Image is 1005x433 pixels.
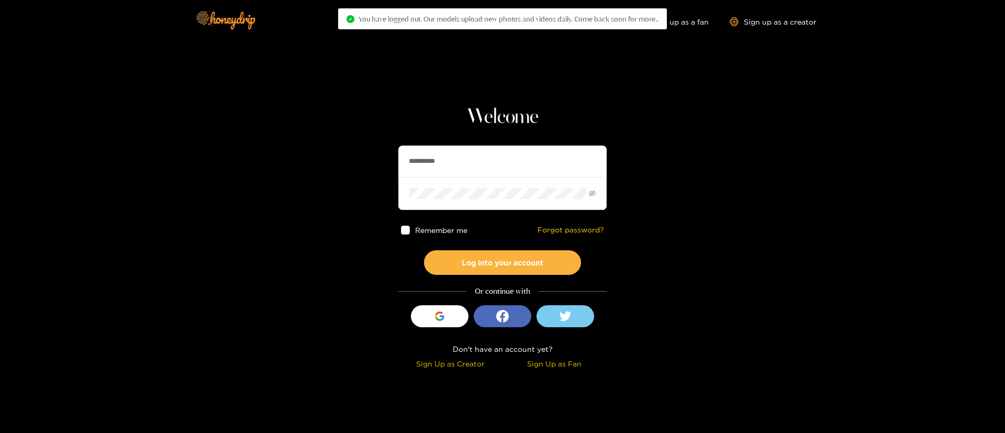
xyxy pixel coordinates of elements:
a: Sign up as a creator [730,17,817,26]
h1: Welcome [398,105,607,130]
div: Sign Up as Fan [505,358,604,370]
span: You have logged out. Our models upload new photos and videos daily. Come back soon for more.. [359,15,658,23]
span: eye-invisible [589,190,596,197]
button: Log into your account [424,250,581,275]
a: Sign up as a fan [637,17,709,26]
a: Forgot password? [538,226,604,235]
div: Or continue with [398,285,607,297]
div: Don't have an account yet? [398,343,607,355]
span: Remember me [415,226,467,234]
span: check-circle [347,15,354,23]
div: Sign Up as Creator [401,358,500,370]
